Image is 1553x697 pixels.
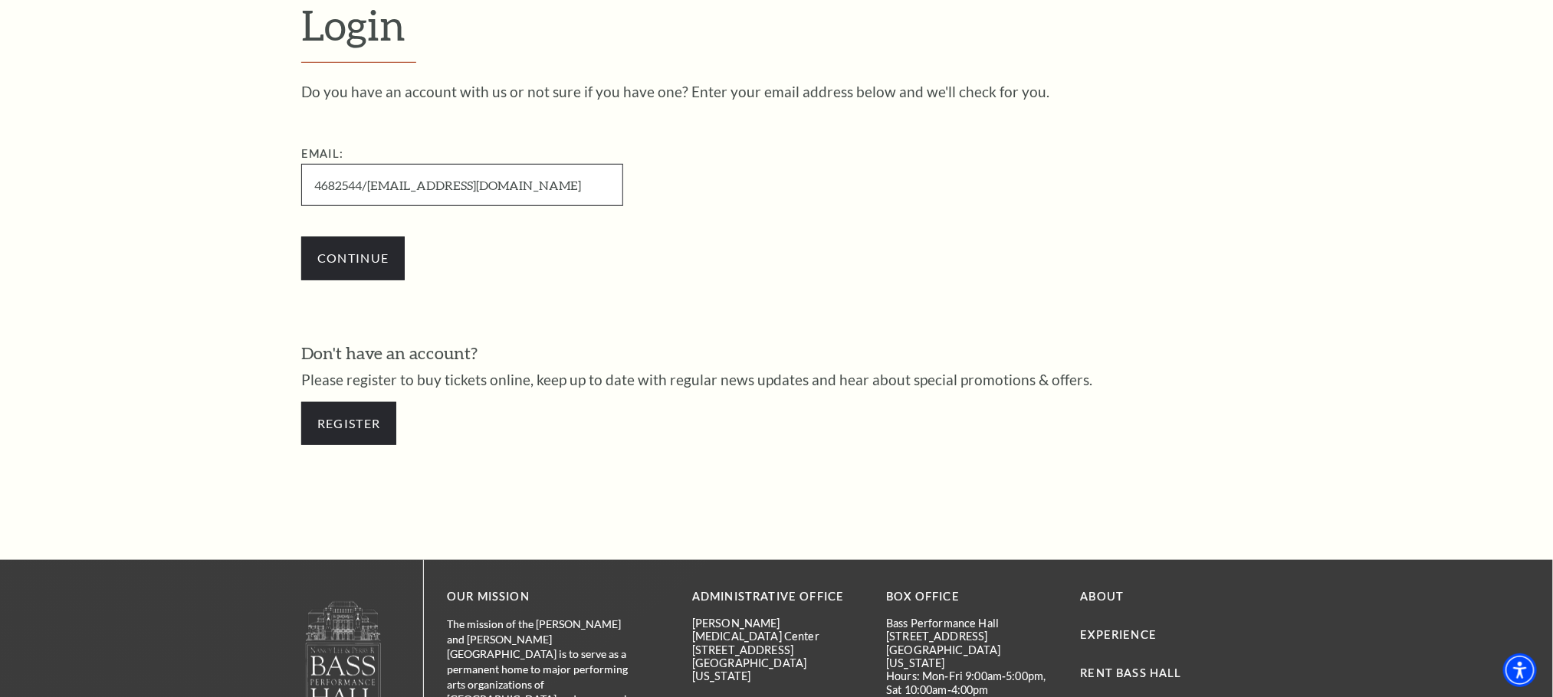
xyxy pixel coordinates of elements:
p: [GEOGRAPHIC_DATA][US_STATE] [692,656,863,683]
input: Required [301,164,623,206]
h3: Don't have an account? [301,342,1252,365]
p: Please register to buy tickets online, keep up to date with regular news updates and hear about s... [301,372,1252,387]
p: [GEOGRAPHIC_DATA][US_STATE] [886,643,1057,670]
p: [STREET_ADDRESS] [692,643,863,656]
label: Email: [301,147,343,160]
p: BOX OFFICE [886,587,1057,607]
p: OUR MISSION [447,587,639,607]
a: Rent Bass Hall [1081,666,1182,679]
p: Do you have an account with us or not sure if you have one? Enter your email address below and we... [301,84,1252,99]
p: Administrative Office [692,587,863,607]
input: Submit button [301,237,405,280]
a: Experience [1081,628,1157,641]
a: About [1081,590,1125,603]
div: Accessibility Menu [1503,653,1537,687]
p: [PERSON_NAME][MEDICAL_DATA] Center [692,617,863,643]
p: [STREET_ADDRESS] [886,630,1057,643]
p: Bass Performance Hall [886,617,1057,630]
p: Hours: Mon-Fri 9:00am-5:00pm, Sat 10:00am-4:00pm [886,669,1057,696]
a: Register [301,402,396,445]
